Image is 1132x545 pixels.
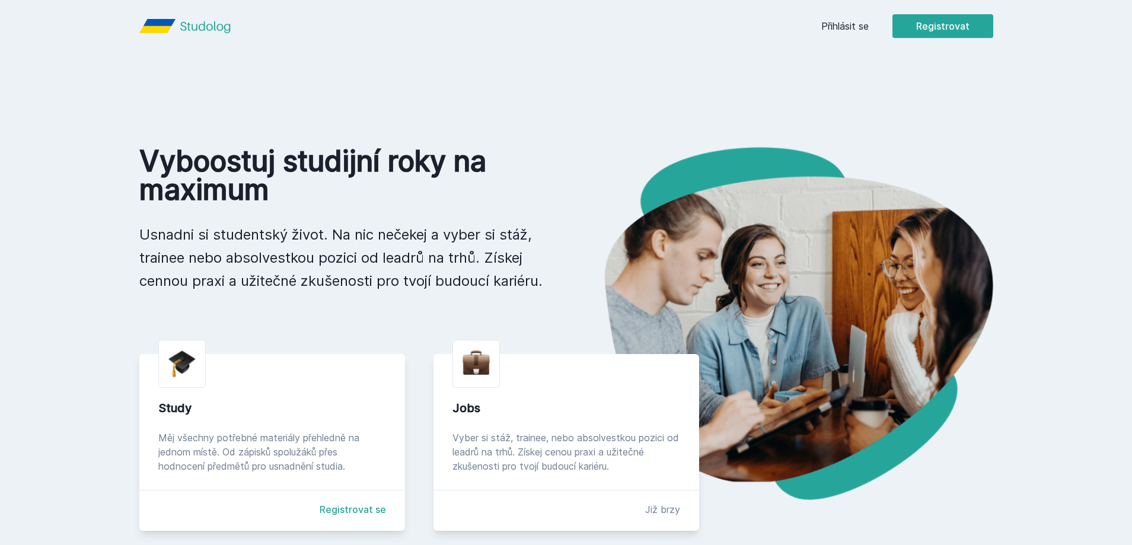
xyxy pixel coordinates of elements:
img: briefcase.png [463,348,490,378]
h1: Vyboostuj studijní roky na maximum [139,147,547,204]
a: Registrovat se [320,502,386,517]
img: graduation-cap.png [168,350,196,378]
img: hero.png [566,147,993,500]
div: Měj všechny potřebné materiály přehledně na jednom místě. Od zápisků spolužáků přes hodnocení pře... [158,431,386,473]
div: Jobs [452,400,680,416]
div: Již brzy [645,502,680,517]
div: Vyber si stáž, trainee, nebo absolvestkou pozici od leadrů na trhů. Získej cenou praxi a užitečné... [452,431,680,473]
div: Study [158,400,386,416]
a: Přihlásit se [821,19,869,33]
p: Usnadni si studentský život. Na nic nečekej a vyber si stáž, trainee nebo absolvestkou pozici od ... [139,223,547,292]
button: Registrovat [892,14,993,38]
